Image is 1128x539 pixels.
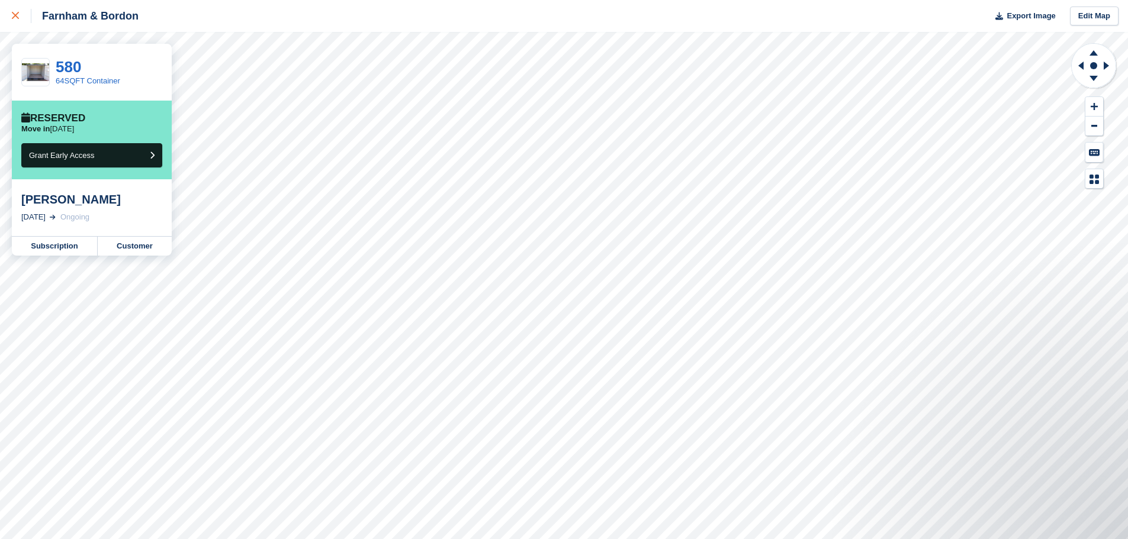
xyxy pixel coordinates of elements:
[1085,117,1103,136] button: Zoom Out
[1007,10,1055,22] span: Export Image
[56,76,120,85] a: 64SQFT Container
[29,151,95,160] span: Grant Early Access
[12,237,98,256] a: Subscription
[1085,97,1103,117] button: Zoom In
[21,124,50,133] span: Move in
[50,215,56,220] img: arrow-right-light-icn-cde0832a797a2874e46488d9cf13f60e5c3a73dbe684e267c42b8395dfbc2abf.svg
[21,192,162,206] div: [PERSON_NAME]
[1085,143,1103,162] button: Keyboard Shortcuts
[22,63,49,82] img: 64sqft.jpg
[60,211,89,223] div: Ongoing
[1085,169,1103,189] button: Map Legend
[1070,7,1119,26] a: Edit Map
[21,112,85,124] div: Reserved
[31,9,139,23] div: Farnham & Bordon
[21,143,162,167] button: Grant Early Access
[56,58,81,76] a: 580
[98,237,172,256] a: Customer
[21,211,46,223] div: [DATE]
[988,7,1056,26] button: Export Image
[21,124,74,134] p: [DATE]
